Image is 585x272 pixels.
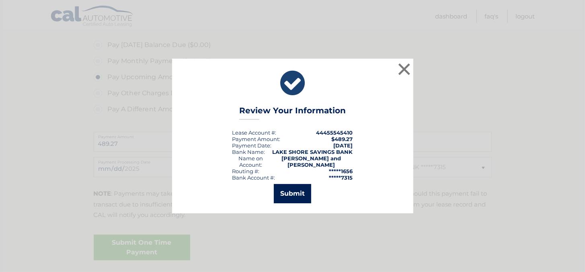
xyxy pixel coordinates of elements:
div: Bank Name: [232,149,265,155]
div: Bank Account #: [232,174,275,181]
button: Submit [274,184,311,203]
h3: Review Your Information [239,106,346,120]
strong: [PERSON_NAME] and [PERSON_NAME] [281,155,341,168]
div: Name on Account: [232,155,270,168]
span: [DATE] [334,142,353,149]
div: : [232,142,272,149]
strong: 44455545410 [316,129,353,136]
div: Lease Account #: [232,129,277,136]
span: $489.27 [332,136,353,142]
div: Routing #: [232,168,260,174]
div: Payment Amount: [232,136,281,142]
button: × [396,61,413,77]
span: Payment Date [232,142,271,149]
strong: LAKE SHORE SAVINGS BANK [273,149,353,155]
